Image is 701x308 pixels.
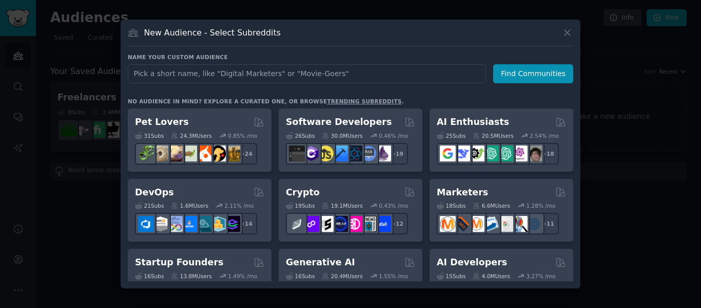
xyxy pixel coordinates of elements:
[473,202,510,209] div: 6.6M Users
[144,27,281,38] h3: New Audience - Select Subreddits
[497,216,513,232] img: googleads
[152,146,168,161] img: ballpython
[225,202,254,209] div: 2.11 % /mo
[437,202,465,209] div: 18 Sub s
[171,202,208,209] div: 1.6M Users
[379,132,408,139] div: 0.46 % /mo
[138,216,154,232] img: azuredevops
[135,186,174,199] h2: DevOps
[289,216,305,232] img: ethfinance
[327,98,401,104] a: trending subreddits
[171,132,211,139] div: 24.3M Users
[128,98,404,105] div: No audience in mind? Explore a curated one, or browse .
[386,213,408,234] div: + 12
[386,143,408,165] div: + 19
[483,146,499,161] img: chatgpt_promptDesign
[210,216,226,232] img: aws_cdk
[322,273,362,280] div: 20.4M Users
[537,143,559,165] div: + 18
[167,216,183,232] img: Docker_DevOps
[346,146,362,161] img: reactnative
[332,216,348,232] img: web3
[228,132,257,139] div: 0.85 % /mo
[469,146,484,161] img: AItoolsCatalog
[332,146,348,161] img: iOSProgramming
[322,132,362,139] div: 30.0M Users
[286,132,315,139] div: 26 Sub s
[375,146,391,161] img: elixir
[440,216,456,232] img: content_marketing
[512,216,528,232] img: MarketingResearch
[236,143,257,165] div: + 24
[286,186,320,199] h2: Crypto
[128,53,573,61] h3: Name your custom audience
[286,273,315,280] div: 16 Sub s
[497,146,513,161] img: chatgpt_prompts_
[181,216,197,232] img: DevOpsLinks
[493,64,573,83] button: Find Communities
[361,216,377,232] img: CryptoNews
[512,146,528,161] img: OpenAIDev
[318,146,334,161] img: learnjavascript
[303,216,319,232] img: 0xPolygon
[224,146,240,161] img: dogbreed
[135,132,164,139] div: 31 Sub s
[527,202,556,209] div: 1.28 % /mo
[473,273,510,280] div: 4.0M Users
[346,216,362,232] img: defiblockchain
[379,273,408,280] div: 1.55 % /mo
[469,216,484,232] img: AskMarketing
[196,146,211,161] img: cockatiel
[196,216,211,232] img: platformengineering
[128,64,486,83] input: Pick a short name, like "Digital Marketers" or "Movie-Goers"
[361,146,377,161] img: AskComputerScience
[483,216,499,232] img: Emailmarketing
[236,213,257,234] div: + 14
[527,273,556,280] div: 3.27 % /mo
[167,146,183,161] img: leopardgeckos
[286,202,315,209] div: 19 Sub s
[379,202,408,209] div: 0.43 % /mo
[530,132,559,139] div: 2.54 % /mo
[171,273,211,280] div: 13.8M Users
[181,146,197,161] img: turtle
[135,116,189,129] h2: Pet Lovers
[224,216,240,232] img: PlatformEngineers
[138,146,154,161] img: herpetology
[440,146,456,161] img: GoogleGeminiAI
[318,216,334,232] img: ethstaker
[375,216,391,232] img: defi_
[289,146,305,161] img: software
[135,256,223,269] h2: Startup Founders
[437,132,465,139] div: 25 Sub s
[437,256,507,269] h2: AI Developers
[152,216,168,232] img: AWS_Certified_Experts
[473,132,513,139] div: 20.5M Users
[437,273,465,280] div: 15 Sub s
[322,202,362,209] div: 19.1M Users
[135,273,164,280] div: 16 Sub s
[437,186,488,199] h2: Marketers
[526,146,542,161] img: ArtificalIntelligence
[286,256,355,269] h2: Generative AI
[228,273,257,280] div: 1.49 % /mo
[526,216,542,232] img: OnlineMarketing
[437,116,509,129] h2: AI Enthusiasts
[537,213,559,234] div: + 11
[210,146,226,161] img: PetAdvice
[286,116,392,129] h2: Software Developers
[454,146,470,161] img: DeepSeek
[303,146,319,161] img: csharp
[454,216,470,232] img: bigseo
[135,202,164,209] div: 21 Sub s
